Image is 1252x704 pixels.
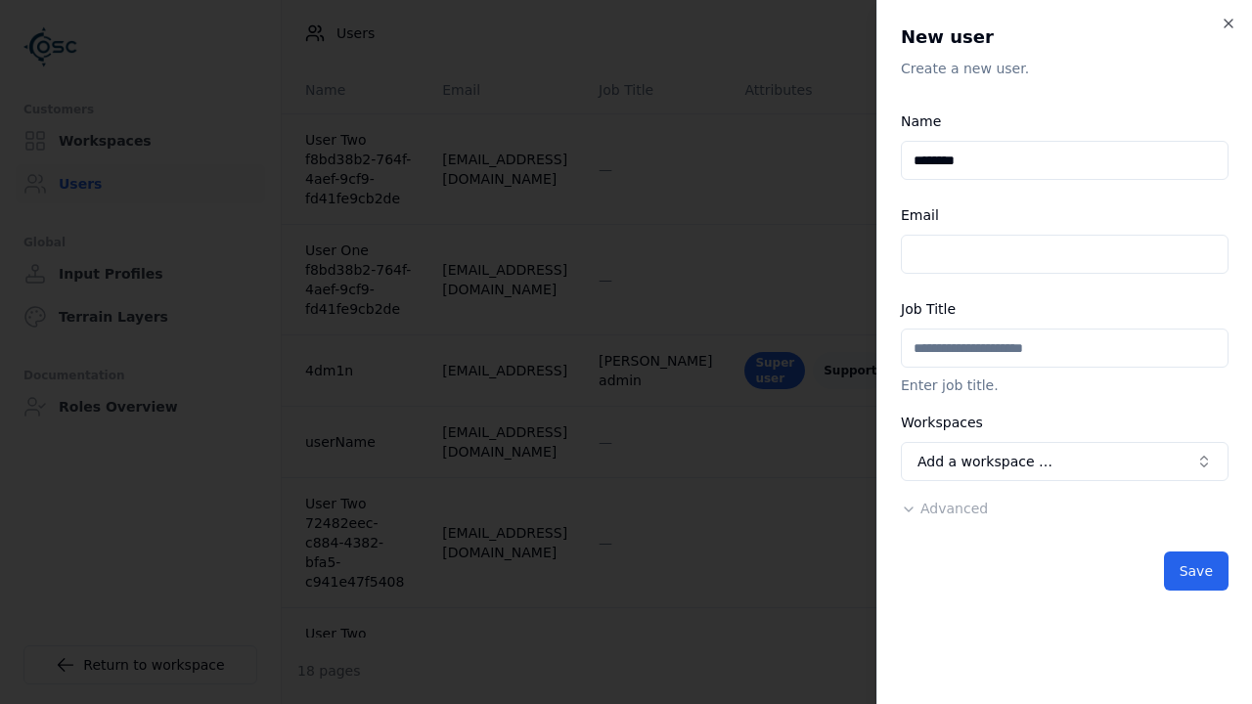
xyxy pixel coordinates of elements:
[1164,551,1229,591] button: Save
[920,501,988,516] span: Advanced
[901,23,1229,51] h2: New user
[901,207,939,223] label: Email
[901,415,983,430] label: Workspaces
[901,375,1229,395] p: Enter job title.
[901,499,988,518] button: Advanced
[901,113,941,129] label: Name
[917,452,1052,471] span: Add a workspace …
[901,59,1229,78] p: Create a new user.
[901,301,956,317] label: Job Title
